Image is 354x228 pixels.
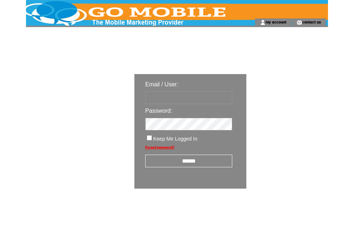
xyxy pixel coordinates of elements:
a: Forgot password? [145,145,174,149]
img: contact_us_icon.gif [297,20,302,25]
span: Password: [145,108,172,114]
img: account_icon.gif [260,20,265,25]
span: Email / User: [145,81,178,87]
a: contact us [302,20,321,24]
a: my account [265,20,286,24]
span: Keep Me Logged In [153,136,197,142]
img: transparent.png [267,207,303,216]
